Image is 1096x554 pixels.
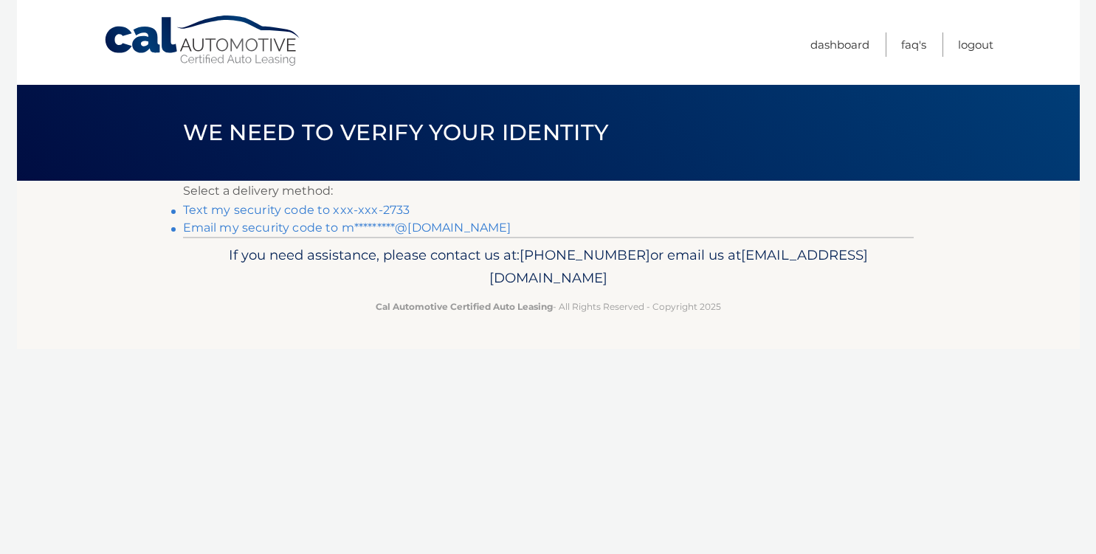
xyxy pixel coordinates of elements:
[193,243,904,291] p: If you need assistance, please contact us at: or email us at
[810,32,869,57] a: Dashboard
[183,221,511,235] a: Email my security code to m*********@[DOMAIN_NAME]
[103,15,303,67] a: Cal Automotive
[958,32,993,57] a: Logout
[183,181,914,201] p: Select a delivery method:
[520,246,650,263] span: [PHONE_NUMBER]
[183,203,410,217] a: Text my security code to xxx-xxx-2733
[183,119,609,146] span: We need to verify your identity
[193,299,904,314] p: - All Rights Reserved - Copyright 2025
[901,32,926,57] a: FAQ's
[376,301,553,312] strong: Cal Automotive Certified Auto Leasing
